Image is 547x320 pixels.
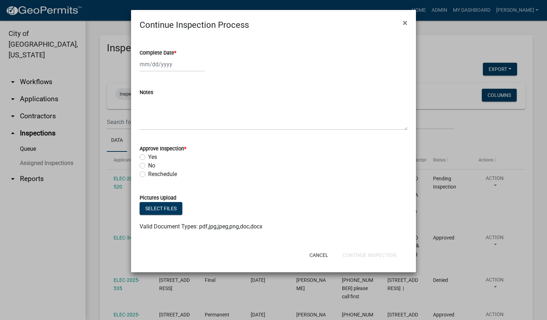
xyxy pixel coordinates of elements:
[140,223,262,230] span: Valid Document Types: pdf,jpg,jpeg,png,doc,docx
[148,161,155,170] label: No
[140,19,249,31] h4: Continue Inspection Process
[304,249,334,262] button: Cancel
[337,249,402,262] button: Continue Inspection
[403,18,407,28] span: ×
[140,146,186,151] label: Approve Inspection
[140,196,176,201] label: Pictures Upload
[140,57,205,72] input: mm/dd/yyyy
[140,51,176,56] label: Complete Date
[140,202,182,215] button: Select files
[140,90,153,95] label: Notes
[148,170,177,179] label: Reschedule
[148,153,157,161] label: Yes
[397,13,413,33] button: Close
